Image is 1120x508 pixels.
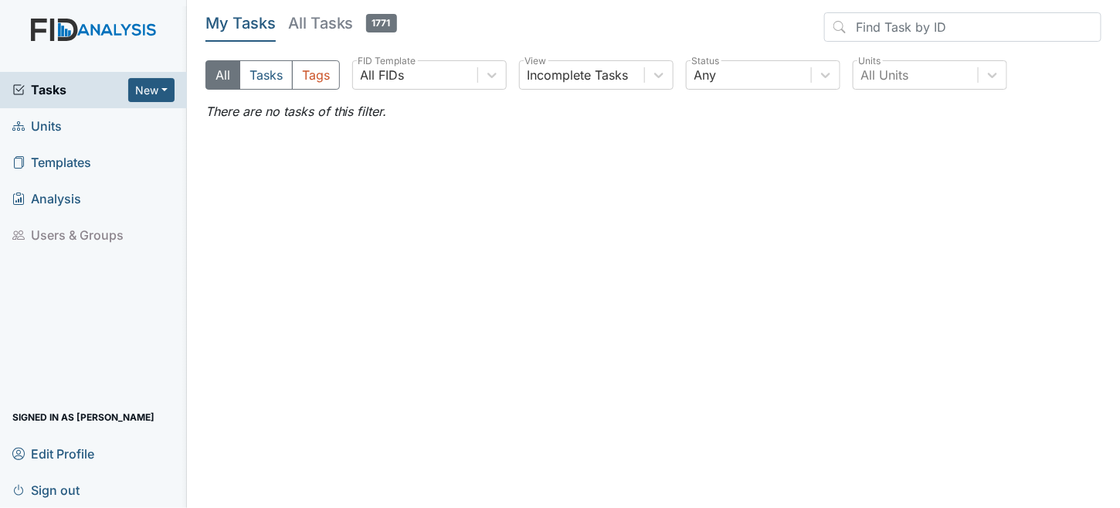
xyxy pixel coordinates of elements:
[12,187,81,211] span: Analysis
[694,66,717,84] div: Any
[12,114,62,138] span: Units
[12,80,128,99] a: Tasks
[288,12,397,34] h5: All Tasks
[205,60,240,90] button: All
[12,442,94,465] span: Edit Profile
[12,405,154,429] span: Signed in as [PERSON_NAME]
[861,66,909,84] div: All Units
[128,78,175,102] button: New
[824,12,1101,42] input: Find Task by ID
[205,104,387,119] em: There are no tasks of this filter.
[12,151,91,175] span: Templates
[528,66,629,84] div: Incomplete Tasks
[239,60,293,90] button: Tasks
[292,60,340,90] button: Tags
[205,60,340,90] div: Type filter
[12,478,80,502] span: Sign out
[361,66,405,84] div: All FIDs
[205,12,276,34] h5: My Tasks
[366,14,397,32] span: 1771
